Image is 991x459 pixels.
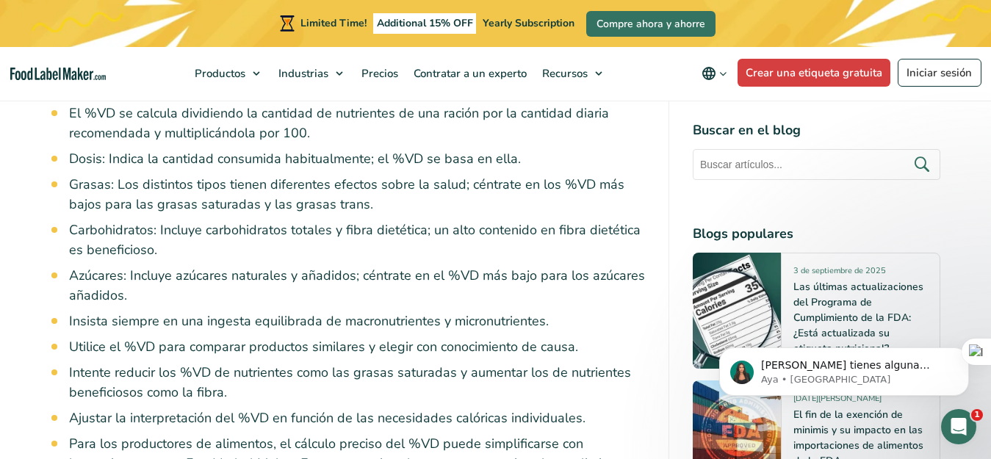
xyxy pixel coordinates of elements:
[69,266,645,306] li: Azúcares: Incluye azúcares naturales y añadidos; céntrate en el %VD más bajo para los azúcares añ...
[69,363,645,402] li: Intente reducir los %VD de nutrientes como las grasas saturadas y aumentar los de nutrientes bene...
[971,409,983,421] span: 1
[69,220,645,260] li: Carbohidratos: Incluye carbohidratos totales y fibra dietética; un alto contenido en fibra dietét...
[409,66,528,81] span: Contratar a un experto
[271,47,350,100] a: Industrias
[538,66,589,81] span: Recursos
[483,16,574,30] span: Yearly Subscription
[69,149,645,169] li: Dosis: Indica la cantidad consumida habitualmente; el %VD se basa en ella.
[69,408,645,428] li: Ajustar la interpretación del %VD en función de las necesidades calóricas individuales.
[793,265,886,282] span: 3 de septiembre de 2025
[69,175,645,214] li: Grasas: Los distintos tipos tienen diferentes efectos sobre la salud; céntrate en los %VD más baj...
[373,13,477,34] span: Additional 15% OFF
[354,47,403,100] a: Precios
[535,47,610,100] a: Recursos
[586,11,716,37] a: Compre ahora y ahorre
[793,280,923,355] a: Las últimas actualizaciones del Programa de Cumplimiento de la FDA: ¿Está actualizada su etiqueta...
[69,311,645,331] li: Insista siempre en una ingesta equilibrada de macronutrientes y micronutrientes.
[357,66,400,81] span: Precios
[898,59,981,87] a: Iniciar sesión
[69,337,645,357] li: Utilice el %VD para comparar productos similares y elegir con conocimiento de causa.
[406,47,531,100] a: Contratar a un experto
[10,68,106,80] a: Food Label Maker homepage
[941,409,976,444] iframe: Intercom live chat
[693,149,940,180] input: Buscar artículos...
[693,224,940,244] h4: Blogs populares
[691,59,738,88] button: Change language
[190,66,247,81] span: Productos
[697,317,991,419] iframe: Intercom notifications mensaje
[738,59,891,87] a: Crear una etiqueta gratuita
[274,66,330,81] span: Industrias
[69,104,645,143] li: El %VD se calcula dividiendo la cantidad de nutrientes de una ración por la cantidad diaria recom...
[187,47,267,100] a: Productos
[300,16,367,30] span: Limited Time!
[693,120,940,140] h4: Buscar en el blog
